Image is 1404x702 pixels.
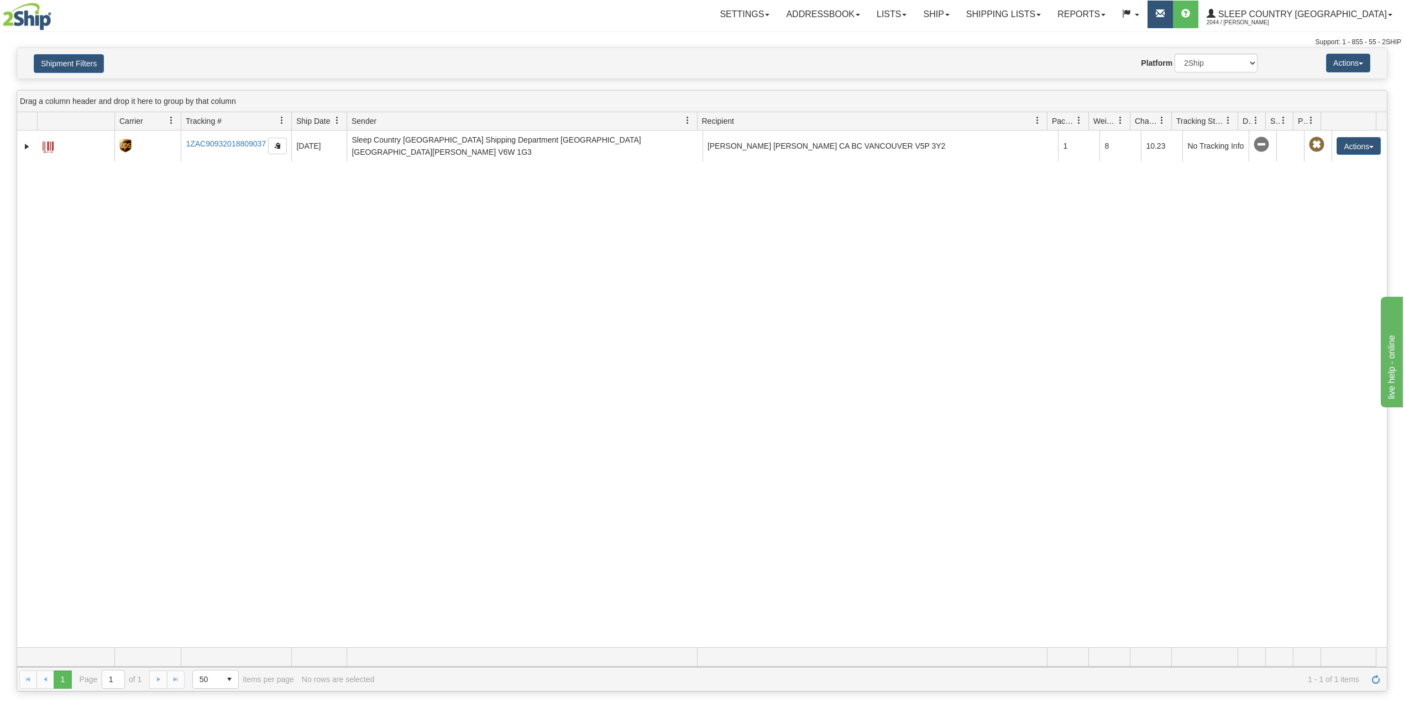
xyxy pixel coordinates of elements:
a: Pickup Status filter column settings [1302,111,1321,130]
span: select [221,670,238,688]
td: 8 [1099,130,1141,161]
span: Tracking # [186,116,222,127]
a: Refresh [1367,670,1385,688]
a: Sender filter column settings [678,111,697,130]
input: Page 1 [102,670,124,688]
a: Recipient filter column settings [1028,111,1047,130]
span: items per page [192,670,294,689]
span: Carrier [119,116,143,127]
td: [PERSON_NAME] [PERSON_NAME] CA BC VANCOUVER V5P 3Y2 [703,130,1059,161]
a: Carrier filter column settings [162,111,181,130]
a: Tracking # filter column settings [273,111,291,130]
span: No Tracking Info [1254,137,1269,153]
span: Tracking Status [1176,116,1224,127]
span: Weight [1093,116,1117,127]
a: Charge filter column settings [1152,111,1171,130]
td: 10.23 [1141,130,1182,161]
button: Shipment Filters [34,54,104,73]
span: Charge [1135,116,1158,127]
a: Packages filter column settings [1070,111,1088,130]
span: 2044 / [PERSON_NAME] [1207,17,1290,28]
a: Weight filter column settings [1111,111,1130,130]
a: Reports [1049,1,1114,28]
span: Pickup Not Assigned [1309,137,1324,153]
button: Actions [1337,137,1381,155]
a: 1ZAC90932018809037 [186,139,266,148]
span: Page of 1 [80,670,142,689]
div: grid grouping header [17,91,1387,112]
span: Packages [1052,116,1075,127]
span: 50 [200,674,214,685]
a: Ship [915,1,957,28]
a: Ship Date filter column settings [328,111,347,130]
span: Sender [352,116,376,127]
span: Shipment Issues [1270,116,1280,127]
td: No Tracking Info [1182,130,1249,161]
img: logo2044.jpg [3,3,51,30]
a: Sleep Country [GEOGRAPHIC_DATA] 2044 / [PERSON_NAME] [1198,1,1401,28]
span: Pickup Status [1298,116,1307,127]
td: Sleep Country [GEOGRAPHIC_DATA] Shipping Department [GEOGRAPHIC_DATA] [GEOGRAPHIC_DATA][PERSON_NA... [347,130,703,161]
span: Ship Date [296,116,330,127]
span: Recipient [702,116,734,127]
a: Label [43,137,54,154]
span: Page 1 [54,670,71,688]
a: Tracking Status filter column settings [1219,111,1238,130]
label: Platform [1141,57,1172,69]
a: Lists [868,1,915,28]
td: 1 [1058,130,1099,161]
a: Addressbook [778,1,868,28]
div: live help - online [8,7,102,20]
div: Support: 1 - 855 - 55 - 2SHIP [3,38,1401,47]
td: [DATE] [291,130,347,161]
span: Delivery Status [1243,116,1252,127]
a: Shipment Issues filter column settings [1274,111,1293,130]
iframe: chat widget [1379,295,1403,407]
span: Sleep Country [GEOGRAPHIC_DATA] [1216,9,1387,19]
div: No rows are selected [302,675,375,684]
a: Settings [711,1,778,28]
a: Shipping lists [958,1,1049,28]
img: 8 - UPS [119,139,131,153]
span: Page sizes drop down [192,670,239,689]
a: Expand [22,141,33,152]
button: Copy to clipboard [268,138,287,154]
a: Delivery Status filter column settings [1246,111,1265,130]
span: 1 - 1 of 1 items [382,675,1359,684]
button: Actions [1326,54,1370,72]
